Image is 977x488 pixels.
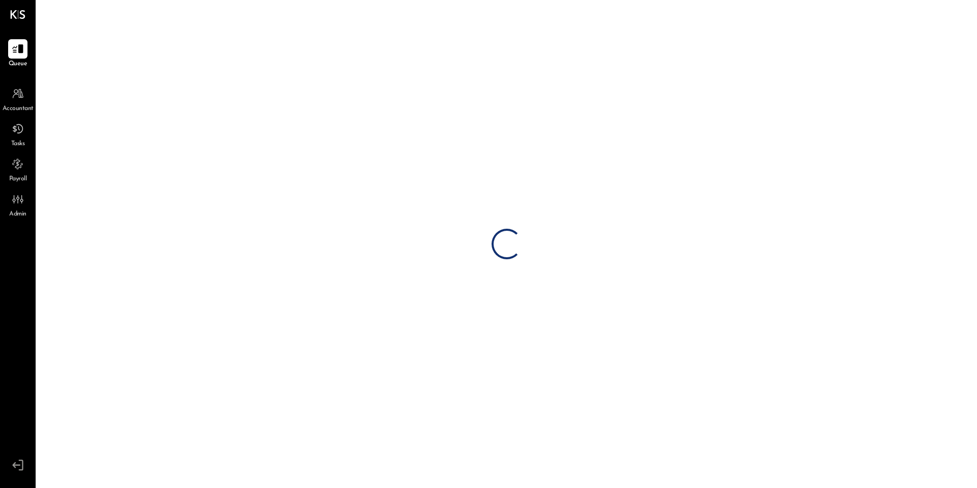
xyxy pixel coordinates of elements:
span: Admin [9,210,26,219]
a: Admin [1,189,35,219]
a: Tasks [1,119,35,149]
span: Accountant [3,104,34,114]
a: Payroll [1,154,35,184]
span: Queue [9,60,27,69]
span: Payroll [9,175,27,184]
a: Accountant [1,84,35,114]
a: Queue [1,39,35,69]
span: Tasks [11,140,25,149]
